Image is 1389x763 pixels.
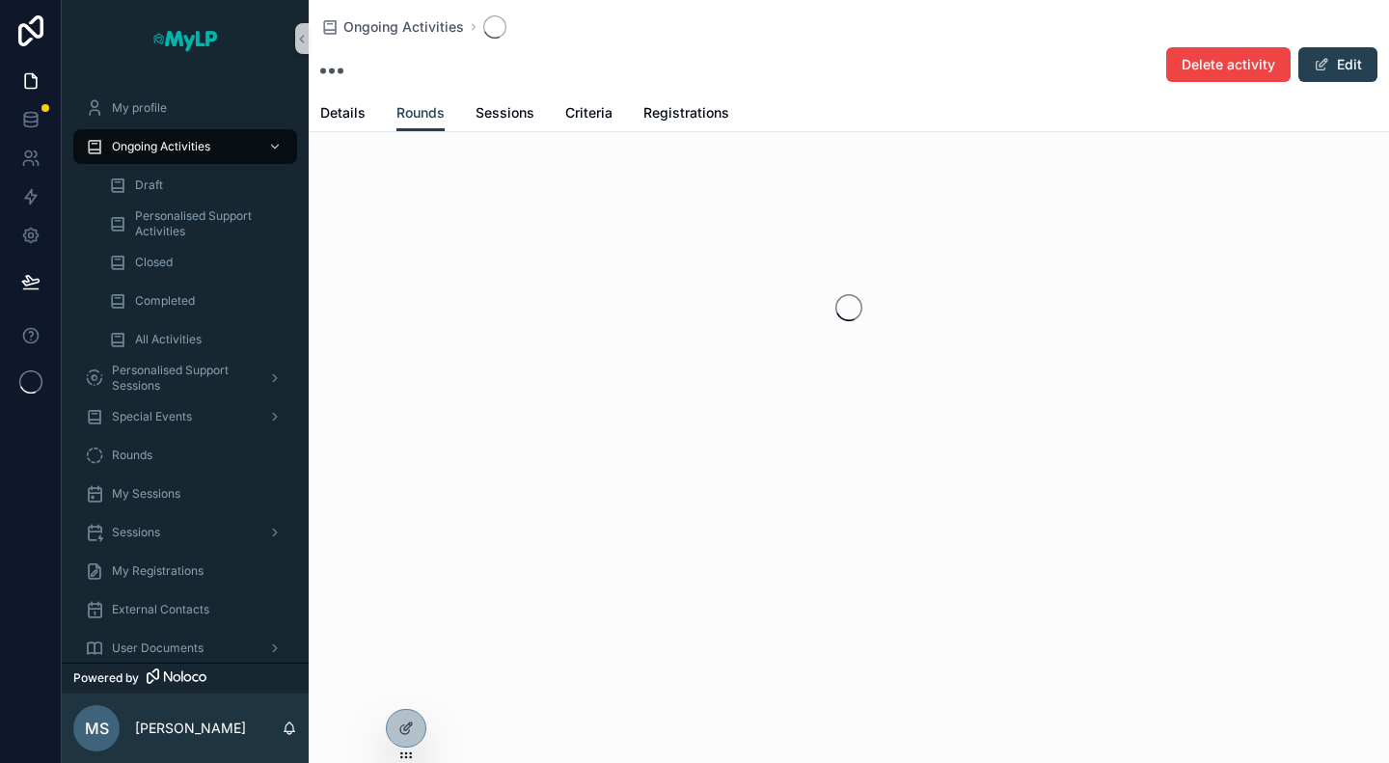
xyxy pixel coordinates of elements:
[112,139,210,154] span: Ongoing Activities
[112,563,204,579] span: My Registrations
[320,17,464,37] a: Ongoing Activities
[643,95,729,134] a: Registrations
[112,486,180,502] span: My Sessions
[85,717,109,740] span: MS
[73,399,297,434] a: Special Events
[135,293,195,309] span: Completed
[565,103,613,123] span: Criteria
[343,17,464,37] span: Ongoing Activities
[62,77,309,663] div: scrollable content
[73,515,297,550] a: Sessions
[73,631,297,666] a: User Documents
[396,103,445,123] span: Rounds
[73,554,297,588] a: My Registrations
[135,332,202,347] span: All Activities
[151,23,219,54] img: App logo
[112,100,167,116] span: My profile
[135,719,246,738] p: [PERSON_NAME]
[476,103,534,123] span: Sessions
[96,284,297,318] a: Completed
[643,103,729,123] span: Registrations
[112,409,192,424] span: Special Events
[73,129,297,164] a: Ongoing Activities
[320,95,366,134] a: Details
[1298,47,1377,82] button: Edit
[96,168,297,203] a: Draft
[96,245,297,280] a: Closed
[565,95,613,134] a: Criteria
[1166,47,1291,82] button: Delete activity
[62,663,309,694] a: Powered by
[112,363,253,394] span: Personalised Support Sessions
[73,361,297,395] a: Personalised Support Sessions
[73,670,139,686] span: Powered by
[1182,55,1275,74] span: Delete activity
[73,592,297,627] a: External Contacts
[476,95,534,134] a: Sessions
[96,322,297,357] a: All Activities
[112,448,152,463] span: Rounds
[73,477,297,511] a: My Sessions
[73,91,297,125] a: My profile
[320,103,366,123] span: Details
[135,177,163,193] span: Draft
[112,525,160,540] span: Sessions
[112,640,204,656] span: User Documents
[112,602,209,617] span: External Contacts
[96,206,297,241] a: Personalised Support Activities
[135,255,173,270] span: Closed
[73,438,297,473] a: Rounds
[135,208,278,239] span: Personalised Support Activities
[396,95,445,132] a: Rounds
